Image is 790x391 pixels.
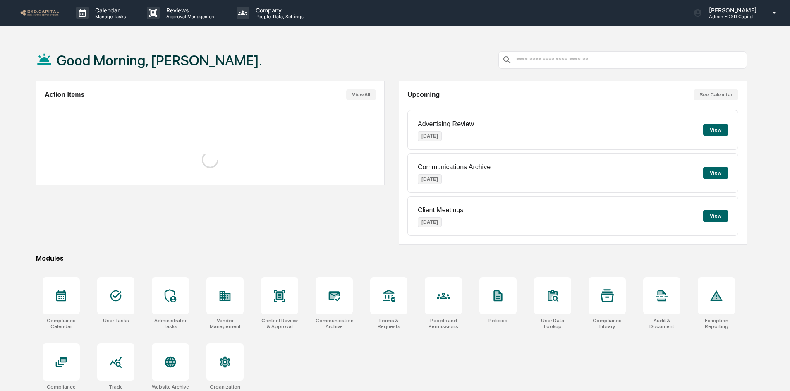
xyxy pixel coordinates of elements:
p: Calendar [89,7,130,14]
p: [DATE] [418,217,442,227]
p: Reviews [160,7,220,14]
div: Compliance Library [589,318,626,329]
button: See Calendar [694,89,738,100]
div: Exception Reporting [698,318,735,329]
div: Modules [36,254,747,262]
button: View [703,167,728,179]
p: Company [249,7,308,14]
div: User Data Lookup [534,318,571,329]
div: Policies [488,318,508,324]
p: [PERSON_NAME] [702,7,761,14]
button: View [703,124,728,136]
p: Approval Management [160,14,220,19]
div: Forms & Requests [370,318,407,329]
p: People, Data, Settings [249,14,308,19]
div: Audit & Document Logs [643,318,680,329]
div: Content Review & Approval [261,318,298,329]
h2: Action Items [45,91,84,98]
div: User Tasks [103,318,129,324]
p: Advertising Review [418,120,474,128]
p: [DATE] [418,174,442,184]
p: Client Meetings [418,206,463,214]
div: People and Permissions [425,318,462,329]
h2: Upcoming [407,91,440,98]
p: Manage Tasks [89,14,130,19]
div: Vendor Management [206,318,244,329]
p: Admin • DXD Capital [702,14,761,19]
button: View All [346,89,376,100]
div: Compliance Calendar [43,318,80,329]
div: Website Archive [152,384,189,390]
div: Administrator Tasks [152,318,189,329]
p: Communications Archive [418,163,491,171]
button: View [703,210,728,222]
h1: Good Morning, [PERSON_NAME]. [57,52,262,69]
p: [DATE] [418,131,442,141]
div: Communications Archive [316,318,353,329]
img: logo [20,9,60,17]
